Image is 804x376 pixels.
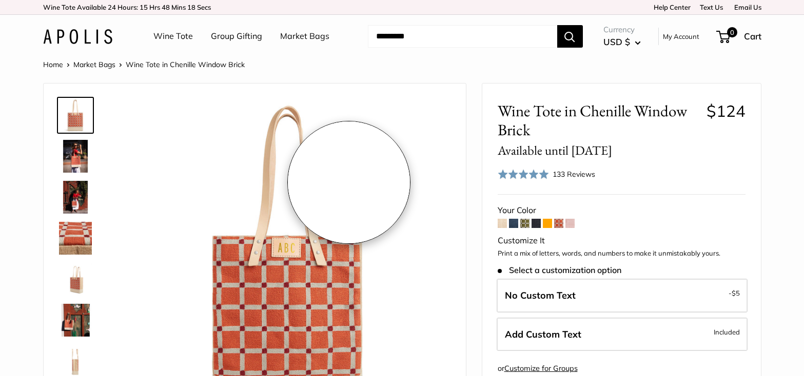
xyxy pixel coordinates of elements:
span: USD $ [603,36,630,47]
span: Add Custom Text [505,328,581,340]
span: Wine Tote in Chenille Window Brick [126,60,245,69]
span: - [729,287,740,299]
a: Wine Tote in Chenille Window Brick [57,302,94,339]
a: description_Gold Foil personalization FTW [57,261,94,298]
img: description_This is our first ever Chenille Brick Wine Tote [59,140,92,173]
a: Market Bags [280,29,329,44]
a: Home [43,60,63,69]
span: Select a customization option [498,265,621,275]
span: Mins [171,3,186,11]
a: Market Bags [73,60,115,69]
a: description_A close-up of our limited edition chenille-jute [57,220,94,257]
span: Wine Tote in Chenille Window Brick [498,101,699,159]
img: description_A close-up of our limited edition chenille-jute [59,222,92,255]
div: Customize It [498,233,746,248]
a: Email Us [731,3,761,11]
img: Apolis [43,29,112,44]
a: Customize for Groups [504,364,578,373]
span: No Custom Text [505,289,576,301]
span: 48 [162,3,170,11]
span: 18 [187,3,195,11]
span: Currency [603,23,641,37]
span: Secs [197,3,211,11]
small: Available until [DATE] [498,142,612,158]
button: Search [557,25,583,48]
a: Wine Tote [153,29,193,44]
span: Included [714,326,740,338]
span: 0 [727,27,737,37]
a: 0 Cart [717,28,761,45]
a: description_Ready for your summer [57,179,94,216]
a: My Account [663,30,699,43]
a: Help Center [650,3,691,11]
nav: Breadcrumb [43,58,245,71]
button: USD $ [603,34,641,50]
span: Cart [744,31,761,41]
span: $124 [707,101,746,121]
a: Group Gifting [211,29,262,44]
input: Search... [368,25,557,48]
div: Your Color [498,203,746,218]
a: Wine Tote in Chenille Window Brick [57,97,94,134]
img: Wine Tote in Chenille Window Brick [59,99,92,132]
img: description_Gold Foil personalization FTW [59,263,92,296]
a: Text Us [700,3,723,11]
img: description_Ready for your summer [59,181,92,214]
label: Add Custom Text [497,318,748,351]
img: Wine Tote in Chenille Window Brick [59,304,92,337]
span: Hrs [149,3,160,11]
div: or [498,362,578,375]
a: description_This is our first ever Chenille Brick Wine Tote [57,138,94,175]
span: $5 [732,289,740,297]
span: 15 [140,3,148,11]
label: Leave Blank [497,279,748,312]
span: 133 Reviews [553,170,595,179]
p: Print a mix of letters, words, and numbers to make it unmistakably yours. [498,248,746,259]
